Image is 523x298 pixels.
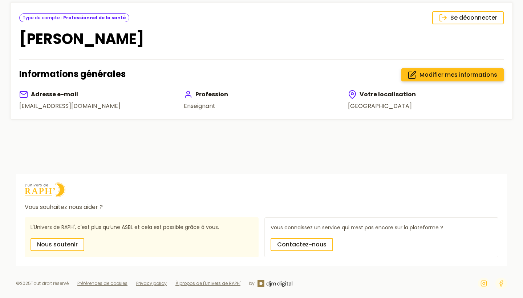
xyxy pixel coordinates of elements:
p: Vous connaissez un service qui n’est pas encore sur la plateforme ? [271,223,492,232]
h3: Profession [184,90,340,99]
span: Contactez-nous [277,240,327,249]
p: L'Univers de RAPH', c'est plus qu’une ASBL et cela est possible grâce à vous. [31,223,253,232]
span: Nous soutenir [37,240,78,249]
span: by [249,281,255,286]
li: © 2025 Tout droit réservé [16,281,69,286]
a: by [249,280,292,287]
span: Modifier mes informations [419,71,497,79]
a: À propos de l'Univers de RAPH' [175,280,240,286]
a: Nous soutenir [31,238,84,251]
h3: Adresse e-mail [19,90,175,99]
a: Instagram de l'Univers de RAPH' [478,278,490,289]
h2: Informations générales [19,68,126,81]
img: logo Univers de Raph [25,182,65,197]
button: Préférences de cookies [77,281,127,286]
a: Privacy policy [136,280,167,286]
h1: [PERSON_NAME] [19,30,504,48]
strong: Professionnel de la santé [63,15,126,21]
div: Enseignant [184,102,340,110]
a: Contactez-nous [271,238,333,251]
h3: Votre localisation [348,90,504,99]
span: Se déconnecter [450,13,497,22]
a: Modifier mes informations [401,68,504,81]
div: Type de compte : [19,13,129,22]
div: [GEOGRAPHIC_DATA] [348,102,504,110]
a: Facebook de l'Univers de RAPH' [495,278,507,289]
button: Se déconnecter [432,11,504,24]
img: DJM digital logo [258,280,292,287]
div: [EMAIL_ADDRESS][DOMAIN_NAME] [19,102,175,110]
p: Vous souhaitez nous aider ? [25,203,498,212]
